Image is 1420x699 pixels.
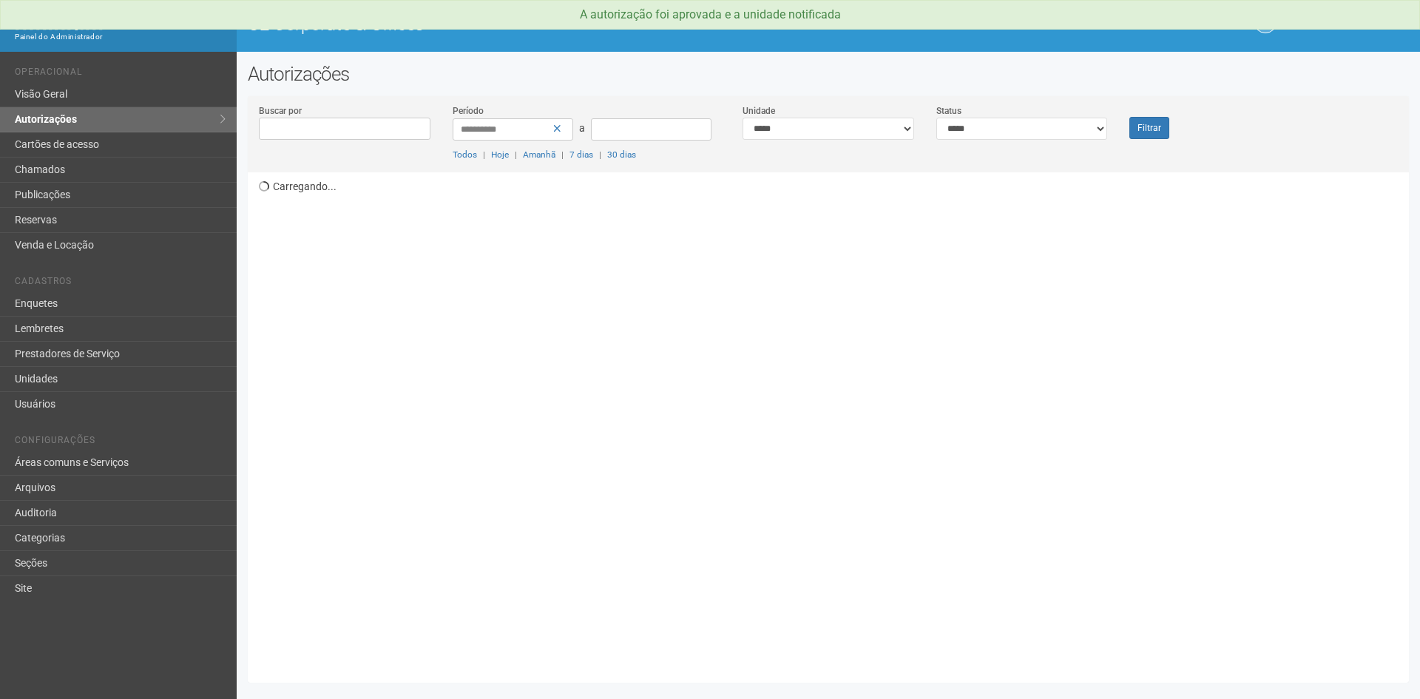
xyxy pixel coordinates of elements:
[936,104,961,118] label: Status
[15,67,226,82] li: Operacional
[259,172,1409,672] div: Carregando...
[743,104,775,118] label: Unidade
[561,149,564,160] span: |
[15,435,226,450] li: Configurações
[599,149,601,160] span: |
[483,149,485,160] span: |
[491,149,509,160] a: Hoje
[1129,117,1169,139] button: Filtrar
[15,30,226,44] div: Painel do Administrador
[259,104,302,118] label: Buscar por
[248,15,817,34] h1: O2 Corporate & Offices
[523,149,555,160] a: Amanhã
[453,104,484,118] label: Período
[15,276,226,291] li: Cadastros
[453,149,477,160] a: Todos
[569,149,593,160] a: 7 dias
[579,122,585,134] span: a
[515,149,517,160] span: |
[248,63,1409,85] h2: Autorizações
[607,149,636,160] a: 30 dias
